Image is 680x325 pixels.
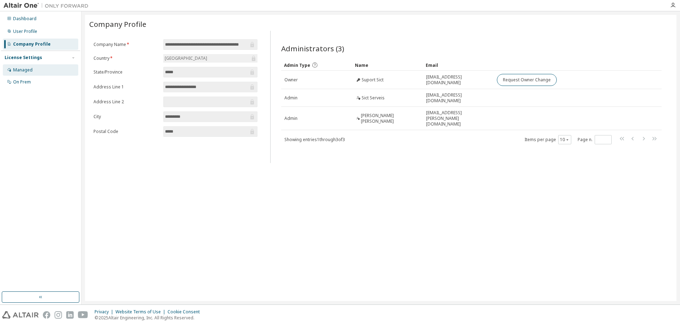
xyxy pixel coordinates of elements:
span: Items per page [525,135,571,144]
div: Website Terms of Use [115,309,168,315]
span: [PERSON_NAME] [PERSON_NAME] [361,113,420,124]
div: Privacy [95,309,115,315]
div: License Settings [5,55,42,60]
div: User Profile [13,29,37,34]
span: Admin [284,95,297,101]
span: Administrators (3) [281,43,344,53]
div: On Prem [13,79,31,85]
label: Company Name [93,42,159,47]
p: © 2025 Altair Engineering, Inc. All Rights Reserved. [95,315,204,321]
span: Suport Sict [362,77,384,83]
img: youtube.svg [78,311,88,319]
span: Sict Serveis [362,95,385,101]
div: Cookie Consent [168,309,204,315]
span: [EMAIL_ADDRESS][DOMAIN_NAME] [426,92,491,104]
img: instagram.svg [55,311,62,319]
img: Altair One [4,2,92,9]
div: Company Profile [13,41,51,47]
div: Dashboard [13,16,36,22]
span: [EMAIL_ADDRESS][DOMAIN_NAME] [426,74,491,86]
span: Showing entries 1 through 3 of 3 [284,137,345,143]
img: altair_logo.svg [2,311,39,319]
button: Request Owner Change [497,74,557,86]
button: 10 [560,137,569,143]
span: Owner [284,77,298,83]
label: Address Line 1 [93,84,159,90]
span: Page n. [578,135,612,144]
img: facebook.svg [43,311,50,319]
div: [GEOGRAPHIC_DATA] [164,54,208,62]
div: [GEOGRAPHIC_DATA] [163,54,257,63]
label: State/Province [93,69,159,75]
span: [EMAIL_ADDRESS][PERSON_NAME][DOMAIN_NAME] [426,110,491,127]
div: Email [426,59,491,71]
label: Address Line 2 [93,99,159,105]
div: Name [355,59,420,71]
label: Postal Code [93,129,159,134]
label: City [93,114,159,120]
label: Country [93,56,159,61]
span: Admin Type [284,62,310,68]
img: linkedin.svg [66,311,74,319]
div: Managed [13,67,33,73]
span: Admin [284,116,297,121]
span: Company Profile [89,19,146,29]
